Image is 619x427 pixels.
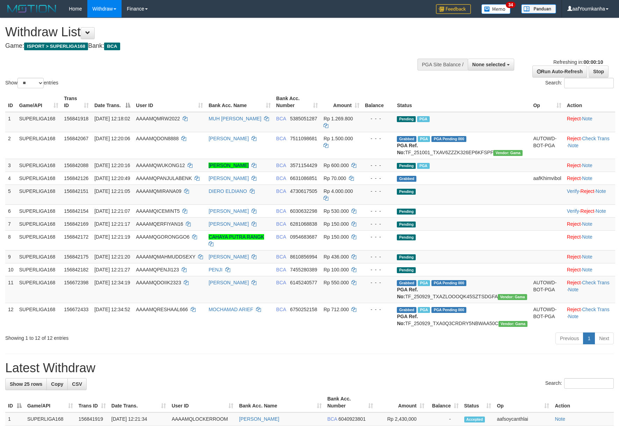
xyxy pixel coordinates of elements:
a: Reject [567,254,581,260]
span: Rp 100.000 [323,267,349,272]
span: Vendor URL: https://trx31.1velocity.biz [493,150,523,156]
img: Button%20Memo.svg [481,4,511,14]
td: 6 [5,204,16,217]
span: AAAAMQICEMINT5 [136,208,180,214]
td: · · [564,276,615,303]
span: Rp 1.500.000 [323,136,353,141]
td: SUPERLIGA168 [16,112,61,132]
td: AUTOWD-BOT-PGA [530,276,564,303]
span: Accepted [464,417,485,422]
td: · · [564,185,615,204]
div: Showing 1 to 12 of 12 entries [5,332,253,342]
span: [DATE] 12:21:19 [94,234,130,240]
th: Balance [362,92,394,112]
div: - - - [365,162,392,169]
a: [PERSON_NAME] [209,254,249,260]
a: Note [582,221,592,227]
span: AAAAMQMAHMUDDSEXY [136,254,195,260]
a: Note [596,208,606,214]
span: Copy 8610856994 to clipboard [290,254,317,260]
a: [PERSON_NAME] [209,221,249,227]
th: Date Trans.: activate to sort column ascending [109,392,169,412]
span: BCA [276,221,286,227]
td: 11 [5,276,16,303]
span: Pending [397,209,416,215]
td: 156841919 [76,412,109,426]
span: Marked by aafsoycanthlai [418,280,430,286]
span: AAAAMQMRW2022 [136,116,180,121]
span: 156842067 [64,136,88,141]
span: 34 [506,2,515,8]
td: · · [564,204,615,217]
td: SUPERLIGA168 [16,132,61,159]
td: · [564,172,615,185]
select: Showentries [17,78,44,88]
td: 1 [5,412,24,426]
span: Copy 6750252158 to clipboard [290,307,317,312]
span: AAAAMQWUKONG12 [136,163,185,168]
div: - - - [365,208,392,215]
img: MOTION_logo.png [5,3,58,14]
a: 1 [583,332,595,344]
a: [PERSON_NAME] [209,136,249,141]
th: Status: activate to sort column ascending [461,392,494,412]
span: Grabbed [397,176,416,182]
th: Amount: activate to sort column ascending [321,92,362,112]
a: Verify [567,188,579,194]
span: 156842154 [64,208,88,214]
a: Reject [581,208,595,214]
span: PGA Pending [431,136,466,142]
td: AUTOWD-BOT-PGA [530,303,564,330]
a: [PERSON_NAME] [209,208,249,214]
span: BCA [276,163,286,168]
span: [DATE] 12:34:19 [94,280,130,285]
td: SUPERLIGA168 [16,230,61,250]
span: Pending [397,234,416,240]
span: None selected [472,62,505,67]
span: 156842172 [64,234,88,240]
input: Search: [564,378,614,389]
img: panduan.png [521,4,556,14]
td: · [564,112,615,132]
span: Rp 150.000 [323,234,349,240]
div: - - - [365,135,392,142]
span: [DATE] 12:21:17 [94,221,130,227]
th: Game/API: activate to sort column ascending [16,92,61,112]
span: AAAAMQDON8888 [136,136,179,141]
span: [DATE] 12:20:16 [94,163,130,168]
span: CSV [72,381,82,387]
button: None selected [468,59,514,70]
span: Copy 7455280389 to clipboard [290,267,317,272]
a: Check Trans [582,280,610,285]
div: - - - [365,306,392,313]
span: AAAAMQPANJULABENK [136,175,192,181]
span: BCA [327,416,337,422]
span: Copy 7511098681 to clipboard [290,136,317,141]
span: [DATE] 12:20:06 [94,136,130,141]
a: CSV [67,378,87,390]
td: 2 [5,132,16,159]
td: TF_251001_TXAV6ZZZK326EP6KFSPF [394,132,530,159]
th: Game/API: activate to sort column ascending [24,392,76,412]
b: PGA Ref. No: [397,143,418,155]
th: Date Trans.: activate to sort column descending [92,92,133,112]
span: AAAAMQPENJI123 [136,267,179,272]
span: Vendor URL: https://trx31.1velocity.biz [498,321,528,327]
td: SUPERLIGA168 [16,263,61,276]
span: Pending [397,267,416,273]
div: - - - [365,175,392,182]
a: Reject [567,267,581,272]
div: PGA Site Balance / [417,59,468,70]
a: Note [582,163,592,168]
td: 10 [5,263,16,276]
span: [DATE] 12:21:07 [94,208,130,214]
a: Note [596,188,606,194]
strong: 00:00:10 [583,59,603,65]
a: Note [555,416,565,422]
a: Note [582,116,592,121]
span: BCA [276,208,286,214]
a: Note [582,175,592,181]
td: 9 [5,250,16,263]
h1: Latest Withdraw [5,361,614,375]
span: 156842182 [64,267,88,272]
